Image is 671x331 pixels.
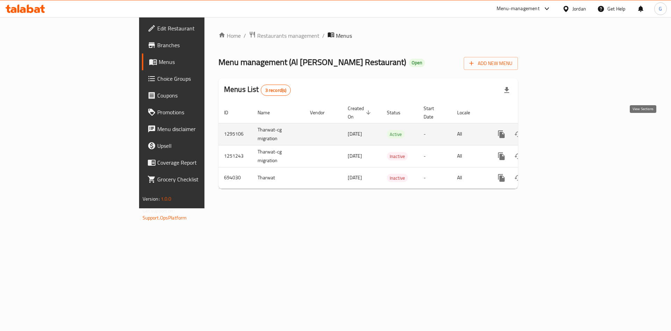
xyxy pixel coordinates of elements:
span: Add New Menu [469,59,512,68]
span: Upsell [157,142,246,150]
span: Grocery Checklist [157,175,246,184]
h2: Menus List [224,84,291,96]
a: Choice Groups [142,70,251,87]
a: Promotions [142,104,251,121]
td: - [418,167,452,188]
button: Add New Menu [464,57,518,70]
span: Menu management ( Al [PERSON_NAME] Restaurant ) [218,54,406,70]
button: Change Status [510,126,527,143]
a: Coverage Report [142,154,251,171]
button: Change Status [510,148,527,165]
span: Choice Groups [157,74,246,83]
div: Open [409,59,425,67]
span: Menu disclaimer [157,125,246,133]
td: - [418,123,452,145]
span: Active [387,130,405,138]
span: [DATE] [348,129,362,138]
div: Jordan [572,5,586,13]
span: Inactive [387,174,408,182]
span: Branches [157,41,246,49]
td: - [418,145,452,167]
button: more [493,126,510,143]
button: Change Status [510,170,527,186]
a: Menu disclaimer [142,121,251,137]
span: Promotions [157,108,246,116]
td: All [452,123,488,145]
a: Upsell [142,137,251,154]
span: Start Date [424,104,443,121]
span: Created On [348,104,373,121]
a: Restaurants management [249,31,319,40]
li: / [322,31,325,40]
span: ID [224,108,237,117]
a: Menus [142,53,251,70]
span: Status [387,108,410,117]
span: G [659,5,662,13]
a: Coupons [142,87,251,104]
div: Menu-management [497,5,540,13]
span: [DATE] [348,151,362,160]
span: Edit Restaurant [157,24,246,33]
td: Tharwat-cg migration [252,145,304,167]
span: Menus [336,31,352,40]
span: Coupons [157,91,246,100]
button: more [493,148,510,165]
span: Version: [143,194,160,203]
td: All [452,167,488,188]
td: Tharwat [252,167,304,188]
span: Get support on: [143,206,175,215]
table: enhanced table [218,102,566,189]
a: Support.OpsPlatform [143,213,187,222]
span: Locale [457,108,479,117]
a: Branches [142,37,251,53]
span: Restaurants management [257,31,319,40]
span: Coverage Report [157,158,246,167]
td: Tharwat-cg migration [252,123,304,145]
span: Open [409,60,425,66]
span: 1.0.0 [161,194,172,203]
div: Total records count [261,85,291,96]
span: Menus [159,58,246,66]
a: Edit Restaurant [142,20,251,37]
span: [DATE] [348,173,362,182]
nav: breadcrumb [218,31,518,40]
span: Vendor [310,108,334,117]
a: Grocery Checklist [142,171,251,188]
div: Export file [498,82,515,99]
span: 3 record(s) [261,87,291,94]
th: Actions [488,102,566,123]
button: more [493,170,510,186]
span: Inactive [387,152,408,160]
td: All [452,145,488,167]
span: Name [258,108,279,117]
